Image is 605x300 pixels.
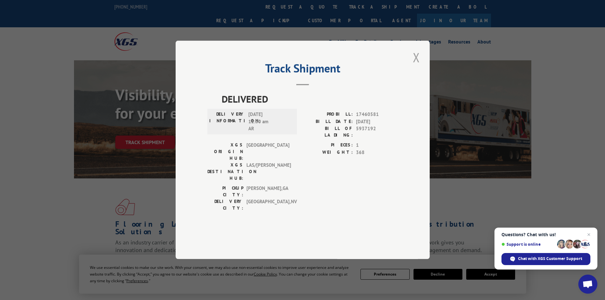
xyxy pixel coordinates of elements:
[303,149,353,156] label: WEIGHT:
[248,111,291,133] span: [DATE] 11:00 am AR
[356,118,398,125] span: [DATE]
[518,256,582,262] span: Chat with XGS Customer Support
[356,111,398,118] span: 17460581
[207,142,243,162] label: XGS ORIGIN HUB:
[356,125,398,139] span: 5937192
[411,49,422,66] button: Close modal
[246,162,289,182] span: LAS/[PERSON_NAME]
[303,118,353,125] label: BILL DATE:
[501,232,590,237] span: Questions? Chat with us!
[207,64,398,76] h2: Track Shipment
[578,275,597,294] a: Open chat
[303,125,353,139] label: BILL OF LADING:
[246,142,289,162] span: [GEOGRAPHIC_DATA]
[207,185,243,198] label: PICKUP CITY:
[207,162,243,182] label: XGS DESTINATION HUB:
[303,111,353,118] label: PROBILL:
[501,253,590,265] span: Chat with XGS Customer Support
[209,111,245,133] label: DELIVERY INFORMATION:
[246,185,289,198] span: [PERSON_NAME] , GA
[207,198,243,212] label: DELIVERY CITY:
[246,198,289,212] span: [GEOGRAPHIC_DATA] , NV
[356,142,398,149] span: 1
[303,142,353,149] label: PIECES:
[222,92,398,106] span: DELIVERED
[356,149,398,156] span: 368
[501,242,555,247] span: Support is online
